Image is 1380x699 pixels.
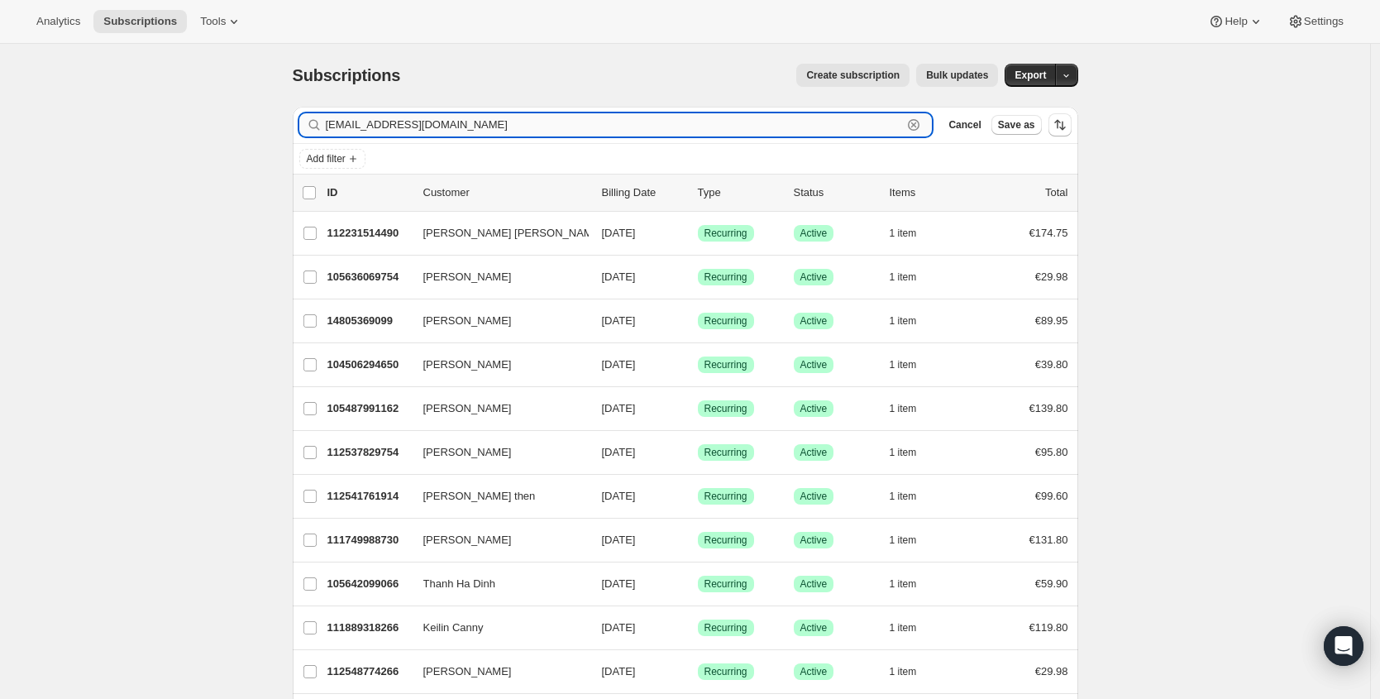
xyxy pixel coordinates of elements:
[602,446,636,458] span: [DATE]
[800,446,828,459] span: Active
[327,616,1068,639] div: 111889318266Keilin Canny[DATE]SuccessRecurringSuccessActive1 item€119.80
[1035,358,1068,371] span: €39.80
[800,402,828,415] span: Active
[413,439,579,466] button: [PERSON_NAME]
[423,400,512,417] span: [PERSON_NAME]
[327,269,410,285] p: 105636069754
[800,534,828,547] span: Active
[293,66,401,84] span: Subscriptions
[890,314,917,328] span: 1 item
[327,266,1068,289] div: 105636069754[PERSON_NAME][DATE]SuccessRecurringSuccessActive1 item€29.98
[602,184,685,201] p: Billing Date
[26,10,90,33] button: Analytics
[602,358,636,371] span: [DATE]
[698,184,781,201] div: Type
[1029,621,1068,634] span: €119.80
[704,534,747,547] span: Recurring
[890,358,917,371] span: 1 item
[327,576,410,592] p: 105642099066
[794,184,876,201] p: Status
[327,313,410,329] p: 14805369099
[423,532,512,548] span: [PERSON_NAME]
[800,358,828,371] span: Active
[1198,10,1273,33] button: Help
[890,446,917,459] span: 1 item
[602,577,636,590] span: [DATE]
[327,485,1068,508] div: 112541761914[PERSON_NAME] then[DATE]SuccessRecurringSuccessActive1 item€99.60
[890,660,935,683] button: 1 item
[926,69,988,82] span: Bulk updates
[413,571,579,597] button: Thanh Ha Dinh
[890,227,917,240] span: 1 item
[1035,271,1068,283] span: €29.98
[190,10,252,33] button: Tools
[800,665,828,678] span: Active
[299,149,365,169] button: Add filter
[602,314,636,327] span: [DATE]
[704,621,747,634] span: Recurring
[327,397,1068,420] div: 105487991162[PERSON_NAME][DATE]SuccessRecurringSuccessActive1 item€139.80
[423,444,512,461] span: [PERSON_NAME]
[413,483,579,510] button: [PERSON_NAME] then
[704,402,747,415] span: Recurring
[800,621,828,634] span: Active
[327,572,1068,596] div: 105642099066Thanh Ha Dinh[DATE]SuccessRecurringSuccessActive1 item€59.90
[326,113,903,136] input: Filter subscribers
[602,665,636,677] span: [DATE]
[806,69,900,82] span: Create subscription
[327,357,410,373] p: 104506294650
[602,271,636,283] span: [DATE]
[327,660,1068,683] div: 112548774266[PERSON_NAME][DATE]SuccessRecurringSuccessActive1 item€29.98
[602,490,636,502] span: [DATE]
[413,220,579,247] button: [PERSON_NAME] [PERSON_NAME]
[327,488,410,505] p: 112541761914
[1304,15,1344,28] span: Settings
[890,222,935,245] button: 1 item
[327,444,410,461] p: 112537829754
[890,402,917,415] span: 1 item
[1035,490,1068,502] span: €99.60
[327,441,1068,464] div: 112537829754[PERSON_NAME][DATE]SuccessRecurringSuccessActive1 item€95.80
[602,227,636,239] span: [DATE]
[413,527,579,553] button: [PERSON_NAME]
[327,184,410,201] p: ID
[890,572,935,596] button: 1 item
[413,308,579,334] button: [PERSON_NAME]
[1035,577,1068,590] span: €59.90
[905,117,922,133] button: Clear
[423,488,536,505] span: [PERSON_NAME] then
[327,532,410,548] p: 111749988730
[800,227,828,240] span: Active
[704,490,747,503] span: Recurring
[942,115,987,135] button: Cancel
[327,222,1068,245] div: 112231514490[PERSON_NAME] [PERSON_NAME][DATE]SuccessRecurringSuccessActive1 item€174.75
[602,402,636,414] span: [DATE]
[704,358,747,371] span: Recurring
[704,577,747,591] span: Recurring
[890,490,917,503] span: 1 item
[93,10,187,33] button: Subscriptions
[602,534,636,546] span: [DATE]
[1045,184,1067,201] p: Total
[890,309,935,333] button: 1 item
[1029,227,1068,239] span: €174.75
[1005,64,1056,87] button: Export
[413,352,579,378] button: [PERSON_NAME]
[890,577,917,591] span: 1 item
[1035,314,1068,327] span: €89.95
[36,15,80,28] span: Analytics
[948,118,981,132] span: Cancel
[890,621,917,634] span: 1 item
[327,353,1068,376] div: 104506294650[PERSON_NAME][DATE]SuccessRecurringSuccessActive1 item€39.80
[890,266,935,289] button: 1 item
[998,118,1035,132] span: Save as
[1029,534,1068,546] span: €131.80
[800,577,828,591] span: Active
[890,271,917,284] span: 1 item
[103,15,177,28] span: Subscriptions
[423,357,512,373] span: [PERSON_NAME]
[1029,402,1068,414] span: €139.80
[327,184,1068,201] div: IDCustomerBilling DateTypeStatusItemsTotal
[327,309,1068,333] div: 14805369099[PERSON_NAME][DATE]SuccessRecurringSuccessActive1 item€89.95
[800,271,828,284] span: Active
